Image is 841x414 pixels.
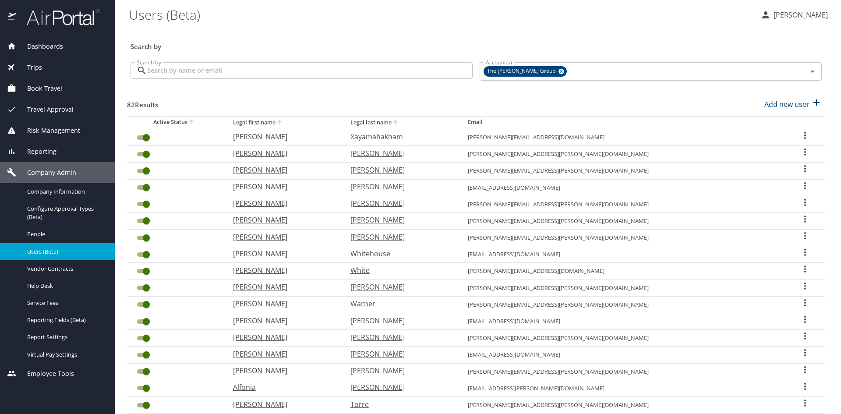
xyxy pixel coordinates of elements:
input: Search by name or email [147,62,473,79]
p: [PERSON_NAME] [771,10,828,20]
button: sort [187,118,196,127]
p: [PERSON_NAME] [233,349,333,359]
th: Legal first name [226,116,343,129]
p: [PERSON_NAME] [350,148,450,159]
button: sort [392,119,400,127]
td: [EMAIL_ADDRESS][PERSON_NAME][DOMAIN_NAME] [461,380,785,396]
span: Risk Management [16,126,80,135]
p: [PERSON_NAME] [233,232,333,242]
button: [PERSON_NAME] [757,7,831,23]
span: Trips [16,63,42,72]
p: [PERSON_NAME] [350,382,450,393]
span: Company Admin [16,168,76,177]
span: Help Desk [27,282,104,290]
p: [PERSON_NAME] [233,365,333,376]
p: [PERSON_NAME] [233,298,333,309]
span: Report Settings [27,333,104,341]
p: [PERSON_NAME] [350,198,450,209]
span: Virtual Pay Settings [27,350,104,359]
p: [PERSON_NAME] [233,198,333,209]
td: [EMAIL_ADDRESS][DOMAIN_NAME] [461,347,785,363]
span: People [27,230,104,238]
td: [PERSON_NAME][EMAIL_ADDRESS][PERSON_NAME][DOMAIN_NAME] [461,296,785,313]
button: Open [806,65,819,78]
p: [PERSON_NAME] [233,215,333,225]
p: Torre [350,399,450,410]
span: Dashboards [16,42,63,51]
p: [PERSON_NAME] [350,315,450,326]
img: airportal-logo.png [17,9,99,26]
p: Xayamahakham [350,131,450,142]
span: Configure Approval Types (Beta) [27,205,104,221]
p: [PERSON_NAME] [233,265,333,276]
th: Email [461,116,785,129]
th: Legal last name [343,116,461,129]
p: Add new user [764,99,809,110]
p: Alfonia [233,382,333,393]
p: [PERSON_NAME] [350,232,450,242]
button: sort [276,119,284,127]
p: [PERSON_NAME] [233,332,333,343]
p: [PERSON_NAME] [233,165,333,175]
p: [PERSON_NAME] [350,165,450,175]
td: [EMAIL_ADDRESS][DOMAIN_NAME] [461,179,785,196]
td: [PERSON_NAME][EMAIL_ADDRESS][PERSON_NAME][DOMAIN_NAME] [461,280,785,296]
h3: 82 Results [127,95,158,110]
div: The [PERSON_NAME] Group [484,66,567,77]
p: [PERSON_NAME] [233,131,333,142]
td: [PERSON_NAME][EMAIL_ADDRESS][PERSON_NAME][DOMAIN_NAME] [461,163,785,179]
td: [PERSON_NAME][EMAIL_ADDRESS][PERSON_NAME][DOMAIN_NAME] [461,196,785,212]
span: Reporting [16,147,57,156]
p: [PERSON_NAME] [350,181,450,192]
span: Company Information [27,188,104,196]
td: [PERSON_NAME][EMAIL_ADDRESS][PERSON_NAME][DOMAIN_NAME] [461,212,785,229]
p: [PERSON_NAME] [233,315,333,326]
p: [PERSON_NAME] [233,248,333,259]
p: Whitehouse [350,248,450,259]
span: Service Fees [27,299,104,307]
span: Users (Beta) [27,248,104,256]
td: [PERSON_NAME][EMAIL_ADDRESS][DOMAIN_NAME] [461,263,785,280]
span: Travel Approval [16,105,74,114]
p: [PERSON_NAME] [233,148,333,159]
p: [PERSON_NAME] [350,332,450,343]
span: The [PERSON_NAME] Group [484,67,561,76]
p: White [350,265,450,276]
td: [EMAIL_ADDRESS][DOMAIN_NAME] [461,313,785,330]
td: [EMAIL_ADDRESS][DOMAIN_NAME] [461,246,785,263]
p: [PERSON_NAME] [350,215,450,225]
td: [PERSON_NAME][EMAIL_ADDRESS][DOMAIN_NAME] [461,129,785,145]
img: icon-airportal.png [8,9,17,26]
td: [PERSON_NAME][EMAIL_ADDRESS][PERSON_NAME][DOMAIN_NAME] [461,146,785,163]
span: Book Travel [16,84,62,93]
p: [PERSON_NAME] [350,282,450,292]
td: [PERSON_NAME][EMAIL_ADDRESS][PERSON_NAME][DOMAIN_NAME] [461,230,785,246]
p: [PERSON_NAME] [233,282,333,292]
td: [PERSON_NAME][EMAIL_ADDRESS][PERSON_NAME][DOMAIN_NAME] [461,396,785,413]
p: [PERSON_NAME] [233,399,333,410]
h1: Users (Beta) [129,1,753,28]
th: Active Status [127,116,226,129]
button: Add new user [761,95,825,114]
p: [PERSON_NAME] [350,349,450,359]
p: Warner [350,298,450,309]
p: [PERSON_NAME] [233,181,333,192]
td: [PERSON_NAME][EMAIL_ADDRESS][PERSON_NAME][DOMAIN_NAME] [461,363,785,380]
h3: Search by [131,36,822,52]
td: [PERSON_NAME][EMAIL_ADDRESS][PERSON_NAME][DOMAIN_NAME] [461,330,785,347]
span: Reporting Fields (Beta) [27,316,104,324]
span: Employee Tools [16,369,74,379]
p: [PERSON_NAME] [350,365,450,376]
span: Vendor Contracts [27,265,104,273]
